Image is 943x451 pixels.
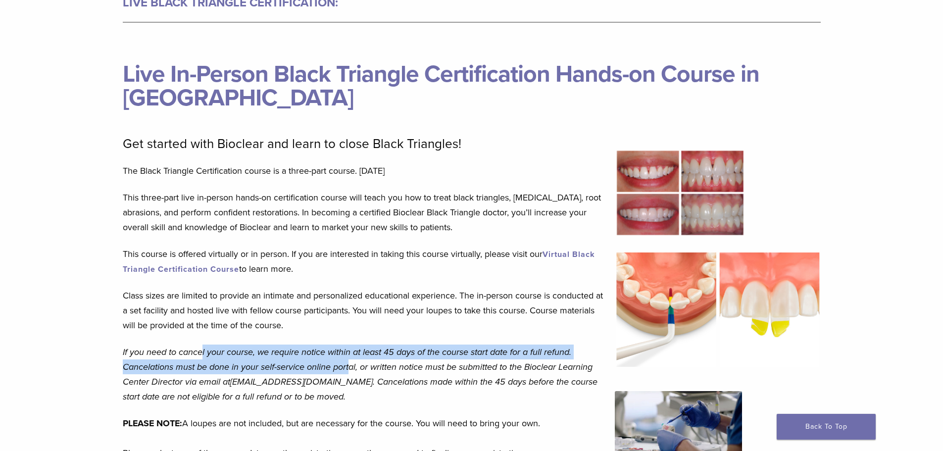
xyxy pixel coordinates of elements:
p: This course is offered virtually or in person. If you are interested in taking this course virtua... [123,247,603,276]
em: If you need to cancel your course, we require notice within at least 45 days of the course start ... [123,347,597,402]
h1: Live In-Person Black Triangle Certification Hands-on Course in [GEOGRAPHIC_DATA] [123,39,821,110]
p: Get started with Bioclear and learn to close Black Triangles! [123,137,603,151]
a: Back To Top [777,414,876,440]
p: The Black Triangle Certification course is a three-part course. [DATE] [123,163,603,178]
p: Class sizes are limited to provide an intimate and personalized educational experience. The in-pe... [123,288,603,333]
p: This three-part live in-person hands-on certification course will teach you how to treat black tr... [123,190,603,235]
strong: PLEASE NOTE: [123,418,182,429]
